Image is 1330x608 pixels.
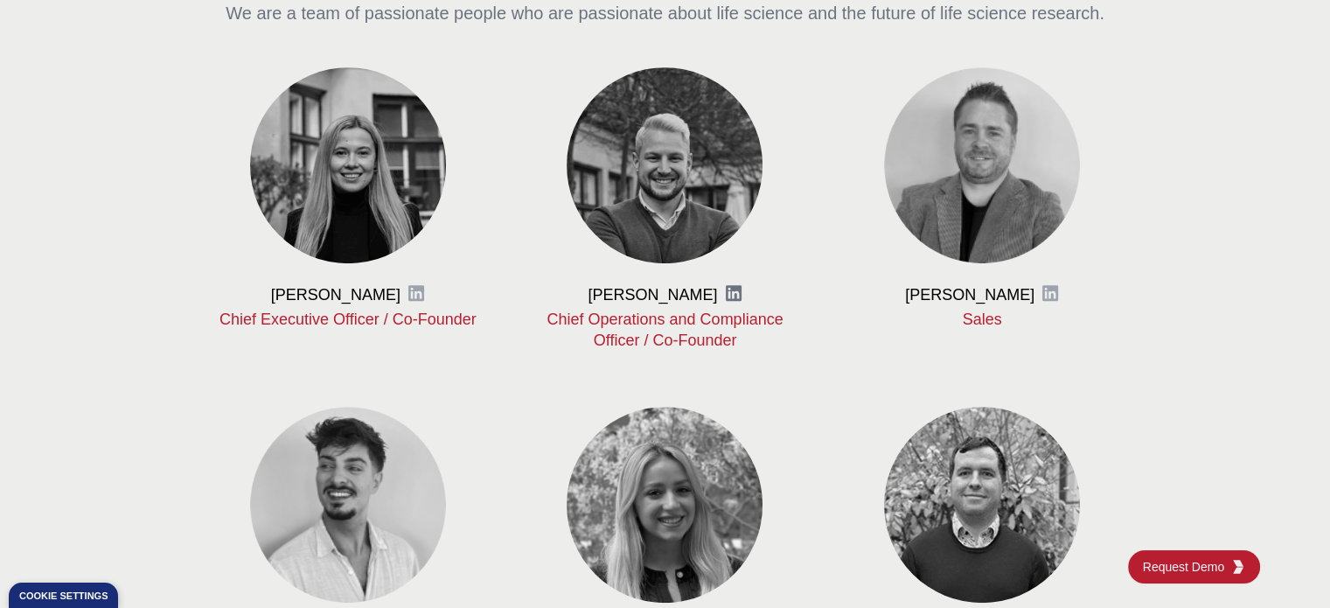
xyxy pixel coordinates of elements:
[271,284,400,305] h3: [PERSON_NAME]
[567,407,762,603] img: Marta Pons
[250,67,446,263] img: Viktoriya Vasilenko
[1128,550,1260,584] a: Request DemoKGG
[588,284,717,305] h3: [PERSON_NAME]
[534,309,796,351] p: Chief Operations and Compliance Officer / Co-Founder
[1243,524,1330,608] iframe: Chat Widget
[1231,560,1245,574] img: KGG
[905,284,1034,305] h3: [PERSON_NAME]
[250,407,446,603] img: Raffaele Martucci
[19,591,108,601] div: Cookie settings
[1143,558,1231,576] span: Request Demo
[567,67,762,263] img: Barney Vajda
[218,309,479,330] p: Chief Executive Officer / Co-Founder
[852,309,1113,330] p: Sales
[884,67,1080,263] img: Martin Grady
[884,407,1080,603] img: Martin Sanitra
[218,1,1113,25] p: We are a team of passionate people who are passionate about life science and the future of life s...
